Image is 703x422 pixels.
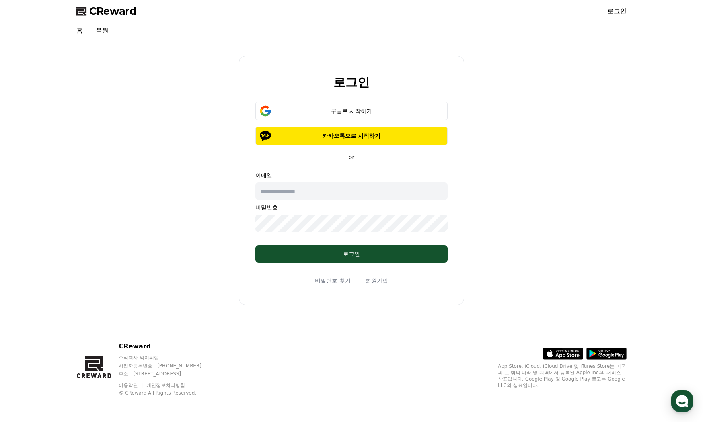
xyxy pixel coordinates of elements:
[607,6,627,16] a: 로그인
[2,255,53,275] a: 홈
[104,255,154,275] a: 설정
[255,127,448,145] button: 카카오톡으로 시작하기
[119,371,217,377] p: 주소 : [STREET_ADDRESS]
[119,342,217,351] p: CReward
[76,5,137,18] a: CReward
[366,277,388,285] a: 회원가입
[267,132,436,140] p: 카카오톡으로 시작하기
[89,23,115,39] a: 음원
[74,267,83,274] span: 대화
[89,5,137,18] span: CReward
[315,277,350,285] a: 비밀번호 찾기
[119,383,144,388] a: 이용약관
[119,390,217,396] p: © CReward All Rights Reserved.
[255,245,448,263] button: 로그인
[53,255,104,275] a: 대화
[119,354,217,361] p: 주식회사 와이피랩
[119,363,217,369] p: 사업자등록번호 : [PHONE_NUMBER]
[255,171,448,179] p: 이메일
[333,76,370,89] h2: 로그인
[267,107,436,115] div: 구글로 시작하기
[344,153,359,161] p: or
[271,250,432,258] div: 로그인
[146,383,185,388] a: 개인정보처리방침
[498,363,627,389] p: App Store, iCloud, iCloud Drive 및 iTunes Store는 미국과 그 밖의 나라 및 지역에서 등록된 Apple Inc.의 서비스 상표입니다. Goo...
[70,23,89,39] a: 홈
[357,276,359,285] span: |
[255,102,448,120] button: 구글로 시작하기
[124,267,134,273] span: 설정
[255,203,448,211] p: 비밀번호
[25,267,30,273] span: 홈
